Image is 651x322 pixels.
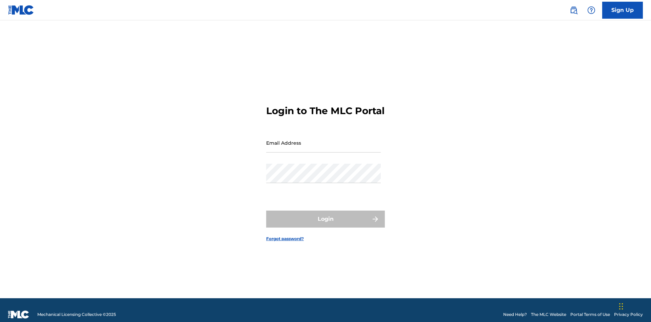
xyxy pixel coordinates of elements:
a: Portal Terms of Use [570,311,610,318]
img: help [587,6,595,14]
a: Forgot password? [266,236,304,242]
img: MLC Logo [8,5,34,15]
a: Sign Up [602,2,643,19]
img: search [570,6,578,14]
a: Privacy Policy [614,311,643,318]
div: Help [585,3,598,17]
span: Mechanical Licensing Collective © 2025 [37,311,116,318]
a: Need Help? [503,311,527,318]
img: logo [8,310,29,319]
a: Public Search [567,3,580,17]
a: The MLC Website [531,311,566,318]
div: Drag [619,296,623,317]
iframe: Chat Widget [617,289,651,322]
h3: Login to The MLC Portal [266,105,384,117]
